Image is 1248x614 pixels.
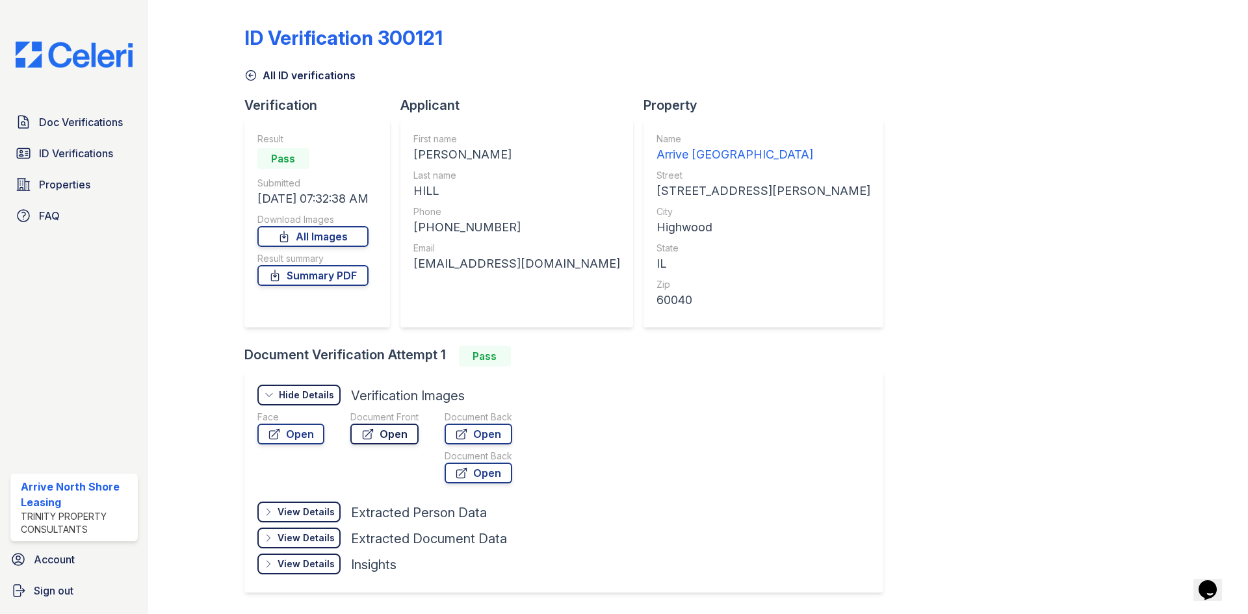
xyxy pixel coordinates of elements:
div: [PHONE_NUMBER] [413,218,620,237]
div: Email [413,242,620,255]
span: Properties [39,177,90,192]
div: Street [656,169,870,182]
div: Download Images [257,213,369,226]
div: IL [656,255,870,273]
a: Sign out [5,578,143,604]
div: Pass [459,346,511,366]
div: First name [413,133,620,146]
div: [DATE] 07:32:38 AM [257,190,369,208]
div: Face [257,411,324,424]
div: Result summary [257,252,369,265]
a: Open [445,424,512,444]
div: [EMAIL_ADDRESS][DOMAIN_NAME] [413,255,620,273]
div: Verification Images [351,387,465,405]
a: Open [445,463,512,483]
div: Document Front [350,411,419,424]
span: ID Verifications [39,146,113,161]
span: Sign out [34,583,73,598]
a: All Images [257,226,369,247]
a: ID Verifications [10,140,138,166]
iframe: chat widget [1193,562,1235,601]
div: Arrive [GEOGRAPHIC_DATA] [656,146,870,164]
div: State [656,242,870,255]
div: Extracted Person Data [351,504,487,522]
span: FAQ [39,208,60,224]
span: Account [34,552,75,567]
div: HILL [413,182,620,200]
div: Submitted [257,177,369,190]
div: Result [257,133,369,146]
a: Properties [10,172,138,198]
a: Doc Verifications [10,109,138,135]
a: Open [350,424,419,444]
a: FAQ [10,203,138,229]
div: Document Verification Attempt 1 [244,346,894,366]
a: Open [257,424,324,444]
div: Verification [244,96,400,114]
a: Account [5,546,143,572]
div: 60040 [656,291,870,309]
a: Name Arrive [GEOGRAPHIC_DATA] [656,133,870,164]
div: Property [643,96,894,114]
div: City [656,205,870,218]
div: Name [656,133,870,146]
div: Zip [656,278,870,291]
a: Summary PDF [257,265,369,286]
div: Applicant [400,96,643,114]
div: Hide Details [279,389,334,402]
div: Arrive North Shore Leasing [21,479,133,510]
div: [STREET_ADDRESS][PERSON_NAME] [656,182,870,200]
div: Trinity Property Consultants [21,510,133,536]
div: View Details [278,531,335,544]
a: All ID verifications [244,68,356,83]
div: [PERSON_NAME] [413,146,620,164]
div: Document Back [445,411,512,424]
div: ID Verification 300121 [244,26,443,49]
div: Highwood [656,218,870,237]
span: Doc Verifications [39,114,123,130]
img: CE_Logo_Blue-a8612792a0a2168367f1c8372b55b34899dd931a85d93a1a3d3e32e68fde9ad4.png [5,42,143,68]
div: Pass [257,148,309,169]
div: View Details [278,557,335,570]
div: Last name [413,169,620,182]
div: Extracted Document Data [351,530,507,548]
div: Phone [413,205,620,218]
div: Insights [351,556,396,574]
div: View Details [278,505,335,518]
div: Document Back [445,450,512,463]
